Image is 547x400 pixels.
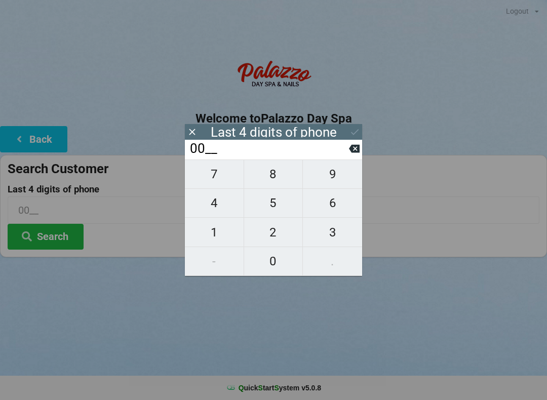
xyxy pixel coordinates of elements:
[303,192,362,214] span: 6
[185,192,244,214] span: 4
[185,218,244,247] button: 1
[244,164,303,185] span: 8
[303,218,362,247] button: 3
[185,189,244,218] button: 4
[244,247,303,276] button: 0
[244,159,303,189] button: 8
[244,218,303,247] button: 2
[185,222,244,243] span: 1
[185,159,244,189] button: 7
[244,192,303,214] span: 5
[303,189,362,218] button: 6
[244,189,303,218] button: 5
[185,164,244,185] span: 7
[244,222,303,243] span: 2
[211,127,337,137] div: Last 4 digits of phone
[303,222,362,243] span: 3
[244,251,303,272] span: 0
[303,164,362,185] span: 9
[303,159,362,189] button: 9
